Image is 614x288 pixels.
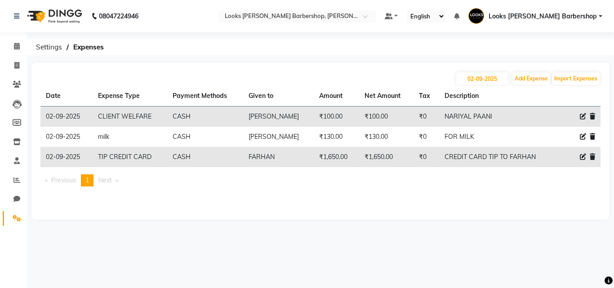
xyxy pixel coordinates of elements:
[243,127,314,147] td: [PERSON_NAME]
[314,86,359,106] th: Amount
[314,127,359,147] td: ₹130.00
[359,127,414,147] td: ₹130.00
[93,106,167,127] td: CLIENT WELFARE
[40,147,93,167] td: 02-09-2025
[85,176,89,184] span: 1
[439,147,558,167] td: CREDIT CARD TIP TO FARHAN
[359,86,414,106] th: Net Amount
[243,147,314,167] td: FARHAN
[93,86,167,106] th: Expense Type
[489,12,597,21] span: Looks [PERSON_NAME] Barbershop
[93,127,167,147] td: milk
[167,127,243,147] td: CASH
[439,86,558,106] th: Description
[40,86,93,106] th: Date
[414,127,439,147] td: ₹0
[414,86,439,106] th: Tax
[167,106,243,127] td: CASH
[167,86,243,106] th: Payment Methods
[23,4,85,29] img: logo
[359,106,414,127] td: ₹100.00
[456,72,508,85] input: PLACEHOLDER.DATE
[69,39,108,55] span: Expenses
[51,176,76,184] span: Previous
[98,176,112,184] span: Next
[40,174,601,186] nav: Pagination
[314,147,359,167] td: ₹1,650.00
[93,147,167,167] td: TIP CREDIT CARD
[468,8,484,24] img: Looks Karol Bagh Barbershop
[40,106,93,127] td: 02-09-2025
[414,147,439,167] td: ₹0
[512,72,550,85] button: Add Expense
[243,106,314,127] td: [PERSON_NAME]
[99,4,138,29] b: 08047224946
[31,39,67,55] span: Settings
[359,147,414,167] td: ₹1,650.00
[243,86,314,106] th: Given to
[314,106,359,127] td: ₹100.00
[40,127,93,147] td: 02-09-2025
[439,106,558,127] td: NARIYAL PAANI
[414,106,439,127] td: ₹0
[552,72,600,85] button: Import Expenses
[439,127,558,147] td: FOR MILK
[167,147,243,167] td: CASH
